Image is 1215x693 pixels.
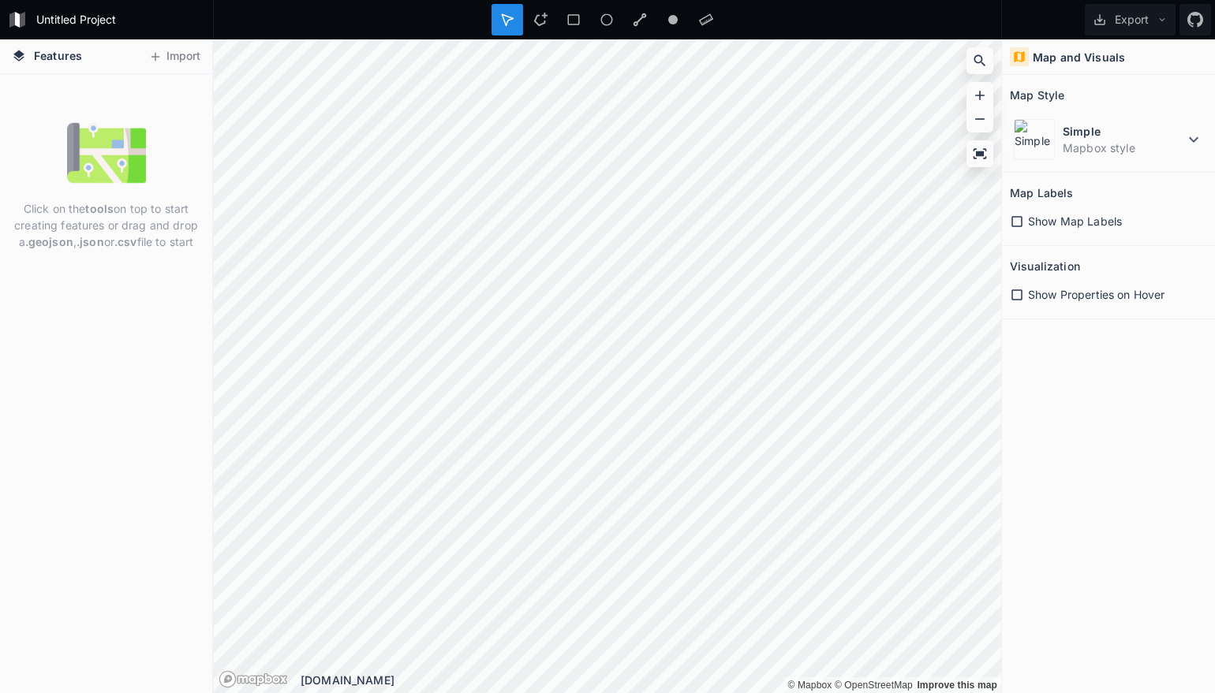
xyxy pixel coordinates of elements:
h2: Map Style [1010,83,1064,107]
button: Import [140,44,208,69]
strong: .geojson [25,235,73,248]
a: Mapbox logo [219,670,288,688]
button: Export [1085,4,1176,35]
strong: tools [85,202,114,215]
span: Show Properties on Hover [1028,286,1165,303]
img: empty [67,114,146,192]
span: Features [34,47,82,64]
a: Map feedback [917,680,997,691]
div: [DOMAIN_NAME] [301,672,1001,688]
h2: Map Labels [1010,181,1073,205]
dt: Simple [1063,123,1184,140]
h4: Map and Visuals [1033,49,1125,65]
span: Show Map Labels [1028,213,1122,229]
h2: Visualization [1010,254,1080,278]
dd: Mapbox style [1063,140,1184,156]
p: Click on the on top to start creating features or drag and drop a , or file to start [12,200,200,250]
strong: .csv [114,235,137,248]
a: Mapbox [787,680,832,691]
strong: .json [77,235,104,248]
a: OpenStreetMap [835,680,913,691]
img: Simple [1014,119,1055,160]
